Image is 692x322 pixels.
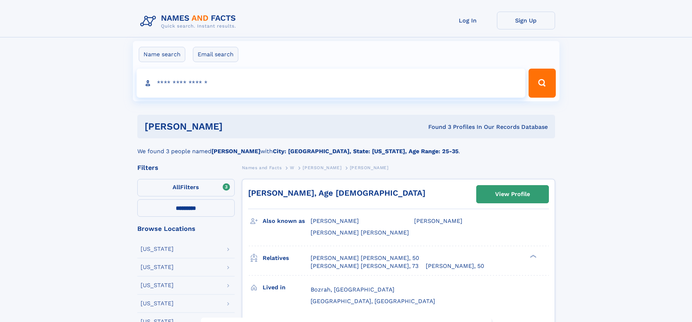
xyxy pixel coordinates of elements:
[145,122,325,131] h1: [PERSON_NAME]
[141,282,174,288] div: [US_STATE]
[414,217,462,224] span: [PERSON_NAME]
[137,179,235,196] label: Filters
[137,69,526,98] input: search input
[303,163,341,172] a: [PERSON_NAME]
[248,188,425,197] a: [PERSON_NAME], Age [DEMOGRAPHIC_DATA]
[137,138,555,156] div: We found 3 people named with .
[497,12,555,29] a: Sign Up
[141,301,174,306] div: [US_STATE]
[303,165,341,170] span: [PERSON_NAME]
[263,252,311,264] h3: Relatives
[193,47,238,62] label: Email search
[290,165,295,170] span: W
[311,286,394,293] span: Bozrah, [GEOGRAPHIC_DATA]
[290,163,295,172] a: W
[139,47,185,62] label: Name search
[173,184,180,191] span: All
[477,186,549,203] a: View Profile
[242,163,282,172] a: Names and Facts
[211,148,260,155] b: [PERSON_NAME]
[311,254,419,262] a: [PERSON_NAME] [PERSON_NAME], 50
[311,217,359,224] span: [PERSON_NAME]
[137,12,242,31] img: Logo Names and Facts
[263,215,311,227] h3: Also known as
[325,123,548,131] div: Found 3 Profiles In Our Records Database
[426,262,484,270] a: [PERSON_NAME], 50
[137,225,235,232] div: Browse Locations
[311,298,435,305] span: [GEOGRAPHIC_DATA], [GEOGRAPHIC_DATA]
[495,186,530,203] div: View Profile
[311,262,418,270] a: [PERSON_NAME] [PERSON_NAME], 73
[528,254,537,258] div: ❯
[273,148,458,155] b: City: [GEOGRAPHIC_DATA], State: [US_STATE], Age Range: 25-35
[263,281,311,294] h3: Lived in
[439,12,497,29] a: Log In
[137,164,235,171] div: Filters
[141,246,174,252] div: [US_STATE]
[311,229,409,236] span: [PERSON_NAME] [PERSON_NAME]
[529,69,555,98] button: Search Button
[141,264,174,270] div: [US_STATE]
[350,165,389,170] span: [PERSON_NAME]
